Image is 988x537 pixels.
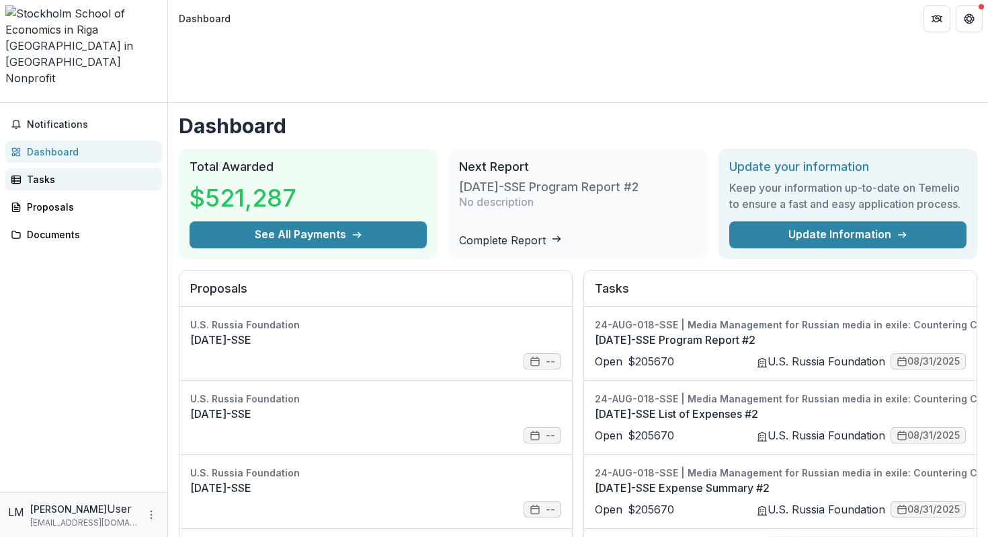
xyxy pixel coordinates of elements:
p: User [107,501,132,517]
div: Dashboard [27,145,151,159]
a: Update Information [729,221,966,248]
span: Nonprofit [5,71,55,85]
nav: breadcrumb [173,9,236,28]
div: Tasks [27,172,151,186]
button: Get Help [956,5,983,32]
a: [DATE]-SSE [190,406,561,422]
img: Stockholm School of Economics in Riga [5,5,162,38]
h2: Update your information [729,159,966,174]
div: Liene Millere [8,504,25,520]
button: Partners [923,5,950,32]
a: [DATE]-SSE [190,332,561,348]
h2: Proposals [190,281,561,307]
p: [PERSON_NAME] [30,502,107,516]
button: Notifications [5,114,162,135]
a: Dashboard [5,141,162,163]
h3: $521,287 [190,180,296,216]
h1: Dashboard [179,114,977,138]
a: Proposals [5,196,162,218]
div: Dashboard [179,11,231,26]
h3: Keep your information up-to-date on Temelio to ensure a fast and easy application process. [729,180,966,212]
div: [GEOGRAPHIC_DATA] in [GEOGRAPHIC_DATA] [5,38,162,70]
p: No description [459,194,534,210]
a: Documents [5,223,162,246]
h3: [DATE]-SSE Program Report #2 [459,180,639,194]
h2: Next Report [459,159,696,174]
p: [EMAIL_ADDRESS][DOMAIN_NAME] [30,517,138,529]
div: Proposals [27,200,151,214]
div: Documents [27,227,151,242]
a: Tasks [5,168,162,190]
h2: Tasks [595,281,966,307]
span: Notifications [27,119,157,131]
button: More [143,507,159,523]
a: [DATE]-SSE [190,480,561,496]
a: Complete Report [459,234,562,247]
h2: Total Awarded [190,159,427,174]
button: See All Payments [190,221,427,248]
